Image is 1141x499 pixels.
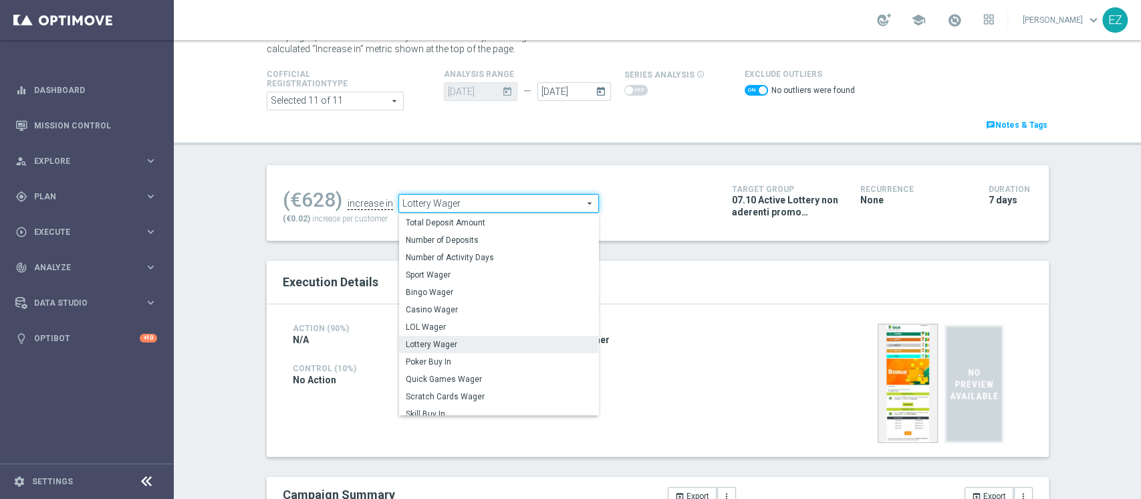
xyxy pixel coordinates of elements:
div: Optibot [15,320,157,356]
span: 7 days [989,194,1017,206]
h4: Control (10%) [293,364,773,373]
h4: Duration [989,185,1033,194]
span: Poker Buy In [406,357,592,367]
span: Execution Details [283,275,378,289]
span: Number of Activity Days [406,252,592,263]
span: Bingo Wager [406,287,592,298]
span: school [911,13,926,27]
i: gps_fixed [15,191,27,203]
img: noPreview.svg [944,324,1003,444]
div: Execute [15,226,144,238]
i: keyboard_arrow_right [144,261,157,274]
div: Mission Control [15,108,157,143]
button: Mission Control [15,120,158,131]
i: play_circle_outline [15,226,27,238]
i: keyboard_arrow_right [144,155,157,167]
div: Data Studio [15,297,144,309]
div: +10 [140,334,157,342]
div: Dashboard [15,72,157,108]
h4: analysis range [444,70,624,79]
div: — [517,86,537,97]
div: (€628) [283,188,342,212]
span: Quick Games Wager [406,374,592,385]
span: N/A [293,334,309,346]
i: info_outline [696,70,705,78]
h4: Action (90%) [293,324,398,333]
span: Sport Wager [406,270,592,280]
span: Number of Deposits [406,235,592,245]
a: chatNotes & Tags [985,118,1049,132]
span: Analyze [34,264,144,272]
i: keyboard_arrow_right [144,225,157,238]
h4: Recurrence [860,185,969,194]
span: None [860,194,884,206]
a: Dashboard [34,72,157,108]
span: Total Deposit Amount [406,217,592,228]
button: equalizer Dashboard [15,85,158,96]
span: Data Studio [34,299,144,307]
button: lightbulb Optibot +10 [15,333,158,344]
button: Data Studio keyboard_arrow_right [15,298,158,308]
i: equalizer [15,84,27,96]
a: [PERSON_NAME]keyboard_arrow_down [1021,10,1102,30]
span: Skill Buy In [406,409,592,419]
span: No Action [293,374,336,386]
a: Optibot [34,320,140,356]
img: 36775.jpeg [878,324,938,443]
span: Lottery Wager [406,339,592,350]
span: Casino Wager [406,304,592,315]
div: Analyze [15,262,144,274]
h4: Exclude Outliers [745,70,855,79]
i: keyboard_arrow_right [144,296,157,309]
div: Explore [15,155,144,167]
span: Explore [34,157,144,165]
span: Expert Online Expert Retail Master Online Master Retail Other and 6 more [267,92,403,110]
div: increase in [348,198,393,210]
div: EZ [1102,7,1128,33]
i: settings [13,476,25,488]
a: Settings [32,478,73,486]
label: No outliers were found [771,85,855,96]
button: track_changes Analyze keyboard_arrow_right [15,262,158,273]
a: Mission Control [34,108,157,143]
i: keyboard_arrow_right [144,190,157,203]
i: lightbulb [15,332,27,344]
span: keyboard_arrow_down [1086,13,1101,27]
span: Execute [34,228,144,236]
i: track_changes [15,262,27,274]
span: series analysis [624,70,694,80]
button: gps_fixed Plan keyboard_arrow_right [15,191,158,202]
span: LOL Wager [406,322,592,332]
i: today [596,82,611,97]
span: 07.10 Active Lottery non aderenti promo settembre_marginalità>0 [732,194,840,218]
i: today [502,82,517,97]
span: increase per customer [312,214,388,223]
span: (€0.02) [283,214,310,223]
button: person_search Explore keyboard_arrow_right [15,156,158,167]
span: Scratch Cards Wager [406,391,592,402]
i: chat [986,120,995,130]
span: Plan [34,193,144,201]
h4: Cofficial Registrationtype [267,70,380,88]
i: person_search [15,155,27,167]
button: play_circle_outline Execute keyboard_arrow_right [15,227,158,237]
h4: Target Group [732,185,840,194]
input: Select Date [537,82,611,101]
div: Plan [15,191,144,203]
